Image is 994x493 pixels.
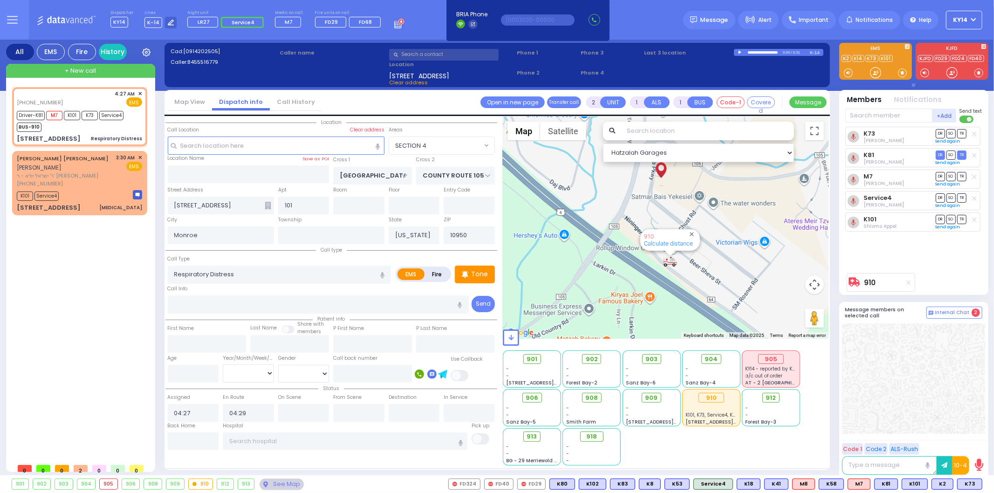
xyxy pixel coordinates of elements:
[746,411,748,418] span: -
[864,223,897,230] span: Shlomo Appel
[223,394,244,401] label: En Route
[452,482,457,486] img: red-radio-icon.svg
[936,129,945,138] span: DR
[444,186,470,194] label: Entry Code
[507,457,559,464] span: BG - 29 Merriewold S.
[187,58,218,66] span: 8455516779
[845,109,932,123] input: Search member
[144,17,162,28] span: K-14
[626,372,629,379] span: -
[864,173,873,180] a: M7
[864,130,875,137] a: K73
[313,315,350,322] span: Patient info
[865,55,878,62] a: K73
[566,372,569,379] span: -
[929,311,933,315] img: comment-alt.png
[100,479,117,489] div: 905
[764,479,788,490] div: BLS
[333,325,364,332] label: P First Name
[505,327,536,339] a: Open this area in Google Maps (opens a new window)
[488,482,493,486] img: red-radio-icon.svg
[68,44,96,60] div: Fire
[946,11,982,29] button: KY14
[260,479,303,490] div: See map
[389,61,514,68] label: Location
[507,372,509,379] span: -
[819,479,844,490] div: K58
[579,479,606,490] div: BLS
[686,365,688,372] span: -
[792,479,815,490] div: ALS KJ
[232,19,254,26] span: Service4
[936,160,960,165] a: Send again
[737,479,761,490] div: BLS
[864,279,876,286] a: 910
[549,479,575,490] div: K80
[936,151,945,159] span: DR
[110,10,134,16] label: Dispatcher
[278,186,287,194] label: Apt
[517,479,546,490] div: FD29
[17,155,109,162] a: [PERSON_NAME] [PERSON_NAME]
[64,111,80,120] span: K101
[935,309,970,316] span: Internal Chat
[77,479,96,489] div: 904
[471,269,488,279] p: Tone
[960,115,974,124] label: Turn off text
[864,180,904,187] span: Chaim Horowitz
[350,126,384,134] label: Clear address
[936,193,945,202] span: DR
[238,479,254,489] div: 913
[663,256,677,267] div: 910
[864,158,904,165] span: Berish Mertz
[167,97,212,106] a: Map View
[847,95,882,105] button: Members
[126,162,142,171] span: EMS
[17,99,63,106] span: [PHONE_NUMBER]
[398,268,425,280] label: EMS
[540,122,586,140] button: Show satellite imagery
[687,230,696,239] button: Close
[17,164,62,171] span: [PERSON_NAME]
[687,96,713,108] button: BUS
[621,122,794,140] input: Search location
[946,129,956,138] span: SO
[285,18,293,26] span: M7
[17,134,81,144] div: [STREET_ADDRESS]
[894,95,942,105] button: Notifications
[389,49,499,61] input: Search a contact
[198,18,210,26] span: LR27
[275,10,304,16] label: Medic on call
[585,393,598,403] span: 908
[686,418,774,425] span: [STREET_ADDRESS][PERSON_NAME]
[389,137,482,154] span: SECTION 4
[549,479,575,490] div: BLS
[217,479,233,489] div: 912
[444,216,451,224] label: ZIP
[168,285,188,293] label: Call Info
[507,404,509,411] span: -
[936,181,960,187] a: Send again
[717,96,745,108] button: Code-1
[526,393,538,403] span: 906
[517,69,577,77] span: Phone 2
[856,16,893,24] span: Notifications
[916,46,988,53] label: KJFD
[297,328,321,335] span: members
[842,55,851,62] a: K2
[782,47,791,58] div: 0:00
[547,96,581,108] button: Transfer call
[919,16,932,24] span: Help
[932,109,957,123] button: +Add
[315,10,384,16] label: Fire units on call
[693,479,733,490] div: Service4
[852,55,864,62] a: K14
[34,192,59,201] span: Service4
[586,355,598,364] span: 902
[700,15,728,25] span: Message
[766,393,776,403] span: 912
[111,465,125,472] span: 0
[799,16,829,24] span: Important
[953,16,968,24] span: KY14
[280,49,386,57] label: Caller name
